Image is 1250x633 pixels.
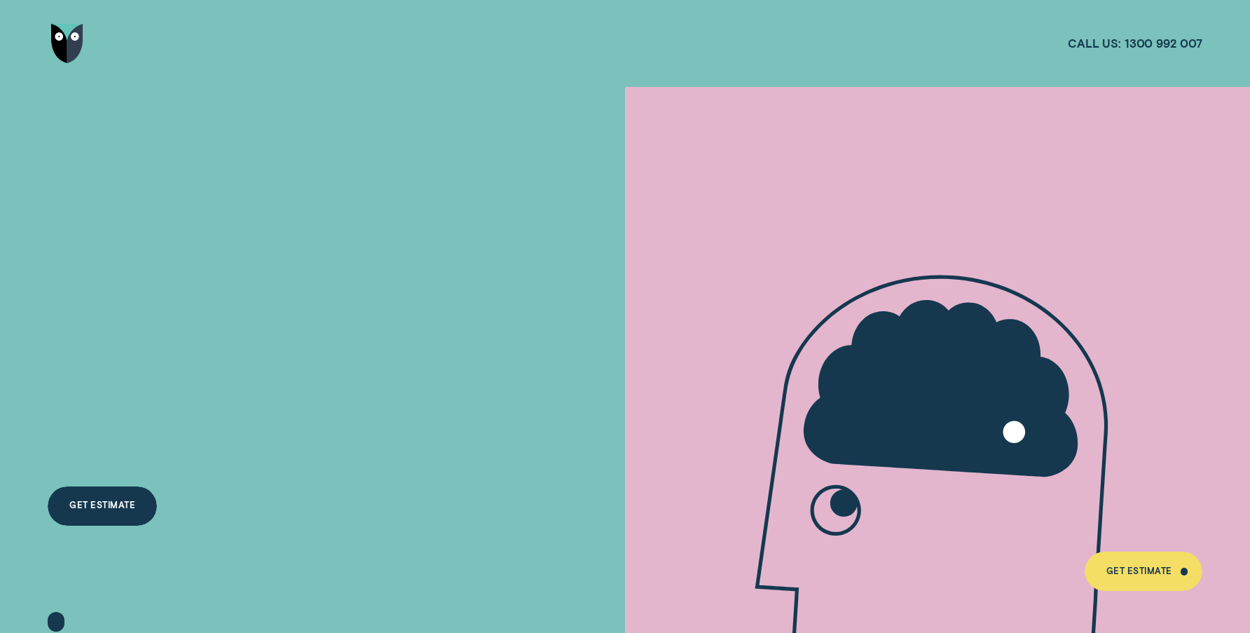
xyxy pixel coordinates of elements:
[48,486,157,526] a: Get Estimate
[1068,36,1202,51] a: Call us:1300 992 007
[1125,36,1202,51] span: 1300 992 007
[48,200,424,381] h4: A LOAN THAT PUTS YOU IN CONTROL
[51,24,83,63] img: Wisr
[1085,552,1202,591] a: Get Estimate
[1068,36,1121,51] span: Call us:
